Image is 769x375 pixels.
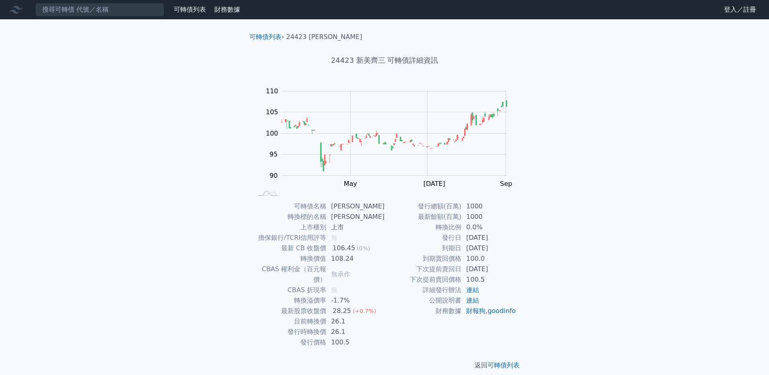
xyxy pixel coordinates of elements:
[253,201,326,212] td: 可轉債名稱
[243,361,526,370] p: 返回
[331,306,353,316] div: 28.25
[253,253,326,264] td: 轉換價值
[461,243,516,253] td: [DATE]
[249,33,282,41] a: 可轉債列表
[253,316,326,327] td: 目前轉換價
[253,306,326,316] td: 最新股票收盤價
[326,222,384,233] td: 上市
[35,3,164,16] input: 搜尋可轉債 代號／名稱
[384,306,461,316] td: 財務數據
[253,212,326,222] td: 轉換標的名稱
[326,316,384,327] td: 26.1
[384,264,461,274] td: 下次提前賣回日
[424,180,445,187] tspan: [DATE]
[331,286,337,294] span: 無
[384,253,461,264] td: 到期賣回價格
[214,6,240,13] a: 財務數據
[461,233,516,243] td: [DATE]
[353,308,376,314] span: (+0.7%)
[466,297,479,304] a: 連結
[331,234,337,241] span: 無
[461,253,516,264] td: 100.0
[384,285,461,295] td: 詳細發行辦法
[269,172,278,179] tspan: 90
[487,307,516,315] a: goodinfo
[326,337,384,348] td: 100.5
[461,222,516,233] td: 0.0%
[253,222,326,233] td: 上市櫃別
[253,295,326,306] td: 轉換溢價率
[253,243,326,253] td: 最新 CB 收盤價
[331,243,357,253] div: 106.45
[262,87,519,187] g: Chart
[266,108,278,116] tspan: 105
[500,180,512,187] tspan: Sep
[326,295,384,306] td: -1.7%
[326,327,384,337] td: 26.1
[253,285,326,295] td: CBAS 折現率
[466,307,485,315] a: 財報狗
[253,337,326,348] td: 發行價格
[253,264,326,285] td: CBAS 權利金（百元報價）
[253,233,326,243] td: 擔保銀行/TCRI信用評等
[384,201,461,212] td: 發行總額(百萬)
[344,180,357,187] tspan: May
[718,3,763,16] a: 登入／註冊
[461,201,516,212] td: 1000
[253,327,326,337] td: 發行時轉換價
[461,212,516,222] td: 1000
[384,222,461,233] td: 轉換比例
[487,361,520,369] a: 可轉債列表
[326,253,384,264] td: 108.24
[461,306,516,316] td: ,
[384,243,461,253] td: 到期日
[384,233,461,243] td: 發行日
[243,55,526,66] h1: 24423 新美齊三 可轉債詳細資訊
[384,295,461,306] td: 公開說明書
[384,274,461,285] td: 下次提前賣回價格
[326,201,384,212] td: [PERSON_NAME]
[326,212,384,222] td: [PERSON_NAME]
[249,32,284,42] li: ›
[174,6,206,13] a: 可轉債列表
[266,87,278,95] tspan: 110
[357,245,370,251] span: (0%)
[269,150,278,158] tspan: 95
[266,130,278,137] tspan: 100
[286,32,362,42] li: 24423 [PERSON_NAME]
[281,101,507,172] g: Series
[461,264,516,274] td: [DATE]
[331,270,350,278] span: 無承作
[384,212,461,222] td: 最新餘額(百萬)
[466,286,479,294] a: 連結
[461,274,516,285] td: 100.5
